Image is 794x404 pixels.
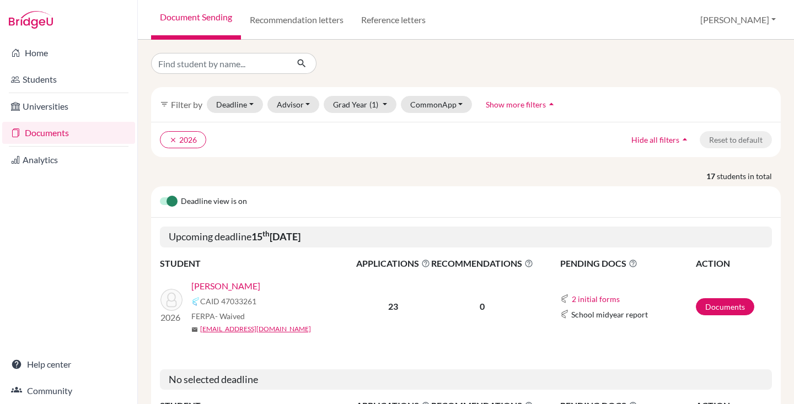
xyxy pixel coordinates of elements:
span: RECOMMENDATIONS [431,257,533,270]
img: Choudhary, Divyansh [160,289,183,311]
strong: 17 [706,170,717,182]
span: CAID 47033261 [200,295,256,307]
a: Home [2,42,135,64]
span: Show more filters [486,100,546,109]
span: PENDING DOCS [560,257,695,270]
span: students in total [717,170,781,182]
a: Students [2,68,135,90]
span: FERPA [191,310,245,322]
a: Universities [2,95,135,117]
h5: No selected deadline [160,369,772,390]
a: Documents [696,298,754,315]
button: Advisor [267,96,320,113]
a: Help center [2,353,135,375]
button: Show more filtersarrow_drop_up [476,96,566,113]
input: Find student by name... [151,53,288,74]
span: APPLICATIONS [356,257,430,270]
b: 23 [388,301,398,311]
i: clear [169,136,177,144]
i: filter_list [160,100,169,109]
a: Analytics [2,149,135,171]
p: 2026 [160,311,183,324]
a: Community [2,380,135,402]
i: arrow_drop_up [546,99,557,110]
p: 0 [431,300,533,313]
button: CommonApp [401,96,473,113]
img: Common App logo [560,294,569,303]
span: Hide all filters [631,135,679,144]
span: mail [191,326,198,333]
button: Deadline [207,96,263,113]
sup: th [262,229,270,238]
button: [PERSON_NAME] [695,9,781,30]
img: Common App logo [560,310,569,319]
button: Reset to default [700,131,772,148]
b: 15 [DATE] [251,230,301,243]
img: Bridge-U [9,11,53,29]
button: Grad Year(1) [324,96,396,113]
a: Documents [2,122,135,144]
button: 2 initial forms [571,293,620,305]
span: Filter by [171,99,202,110]
h5: Upcoming deadline [160,227,772,247]
button: Hide all filtersarrow_drop_up [622,131,700,148]
th: ACTION [695,256,772,271]
a: [EMAIL_ADDRESS][DOMAIN_NAME] [200,324,311,334]
span: School midyear report [571,309,648,320]
img: Common App logo [191,297,200,306]
span: (1) [369,100,378,109]
span: Deadline view is on [181,195,247,208]
a: [PERSON_NAME] [191,279,260,293]
i: arrow_drop_up [679,134,690,145]
span: - Waived [215,311,245,321]
button: clear2026 [160,131,206,148]
th: STUDENT [160,256,356,271]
